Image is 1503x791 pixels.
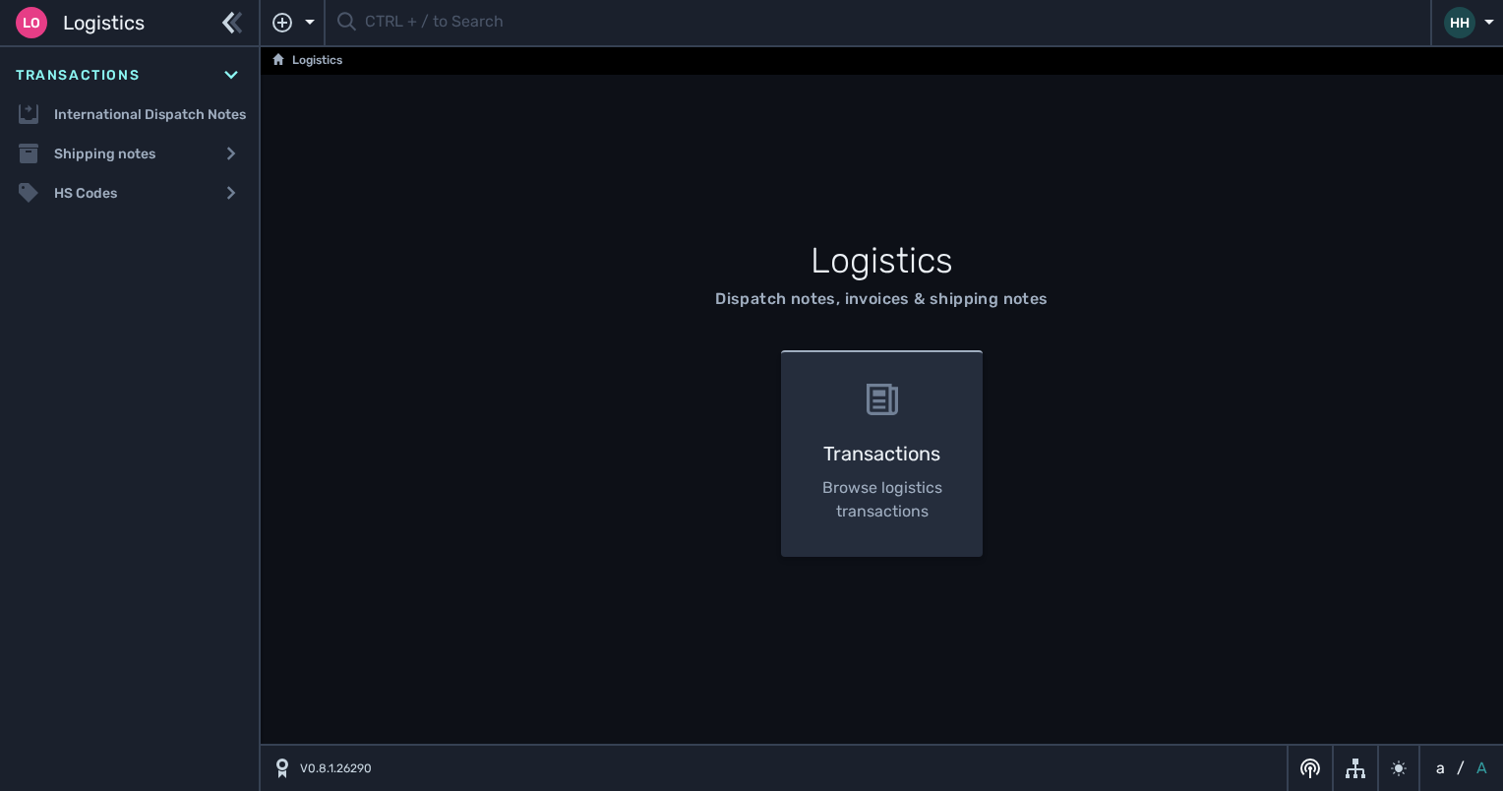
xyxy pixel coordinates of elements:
p: Browse logistics transactions [812,476,951,523]
span: Logistics [63,8,145,37]
div: Dispatch notes, invoices & shipping notes [715,287,1048,311]
span: Transactions [16,65,140,86]
div: Lo [16,7,47,38]
button: A [1473,757,1491,780]
span: V0.8.1.26290 [300,760,372,777]
h3: Transactions [812,439,951,468]
a: Transactions Browse logistics transactions [769,350,994,557]
h1: Logistics [432,234,1332,287]
button: a [1432,757,1449,780]
input: CTRL + / to Search [365,4,1419,42]
a: Logistics [272,49,342,73]
span: / [1457,757,1465,780]
div: HH [1444,7,1475,38]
